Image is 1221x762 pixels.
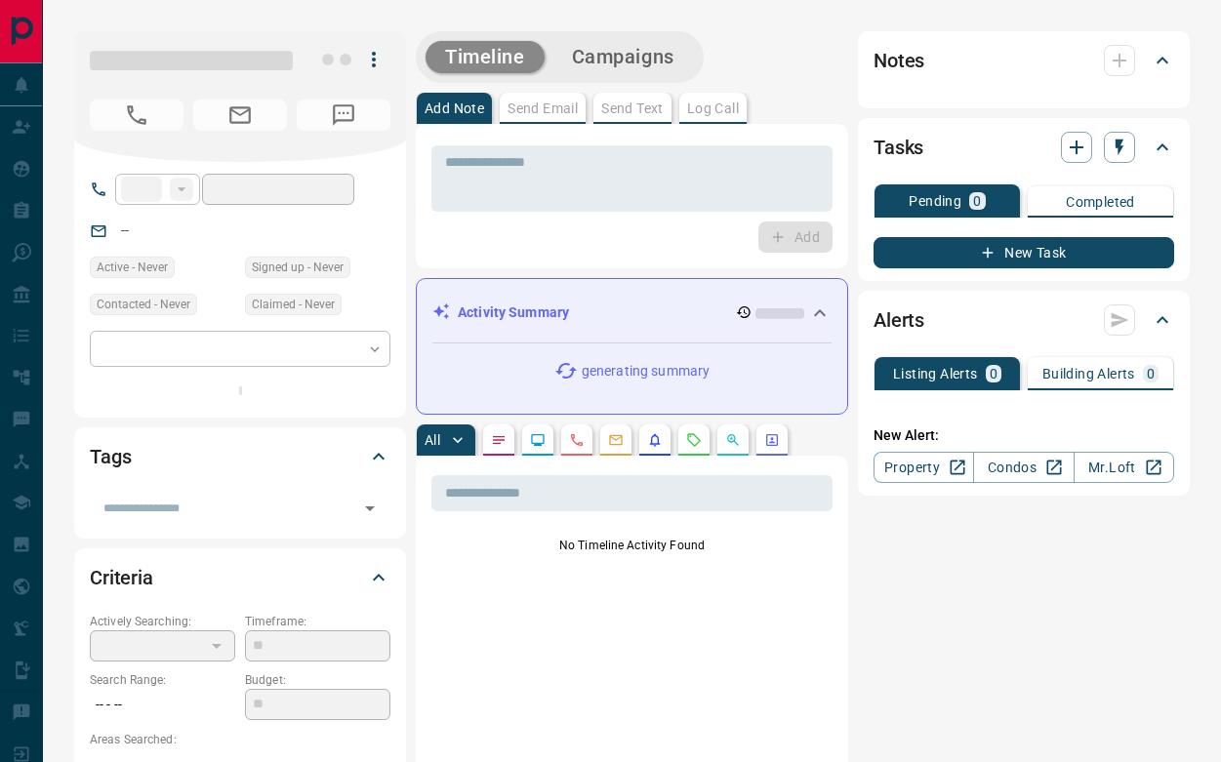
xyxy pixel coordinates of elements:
[432,295,832,331] div: Activity Summary
[90,441,131,472] h2: Tags
[97,295,190,314] span: Contacted - Never
[458,302,569,323] p: Activity Summary
[245,671,390,689] p: Budget:
[1066,195,1135,209] p: Completed
[121,222,129,238] a: --
[973,452,1074,483] a: Condos
[874,132,923,163] h2: Tasks
[425,433,440,447] p: All
[552,41,694,73] button: Campaigns
[356,495,384,522] button: Open
[569,432,585,448] svg: Calls
[973,194,981,208] p: 0
[1042,367,1135,381] p: Building Alerts
[90,689,235,721] p: -- - --
[725,432,741,448] svg: Opportunities
[90,100,183,131] span: No Number
[90,554,390,601] div: Criteria
[90,731,390,748] p: Areas Searched:
[874,37,1174,84] div: Notes
[909,194,961,208] p: Pending
[90,562,153,593] h2: Criteria
[193,100,287,131] span: No Email
[893,367,978,381] p: Listing Alerts
[297,100,390,131] span: No Number
[764,432,780,448] svg: Agent Actions
[1147,367,1155,381] p: 0
[874,124,1174,171] div: Tasks
[874,425,1174,446] p: New Alert:
[874,452,974,483] a: Property
[90,613,235,630] p: Actively Searching:
[874,45,924,76] h2: Notes
[252,295,335,314] span: Claimed - Never
[608,432,624,448] svg: Emails
[874,237,1174,268] button: New Task
[426,41,545,73] button: Timeline
[874,297,1174,343] div: Alerts
[686,432,702,448] svg: Requests
[874,304,924,336] h2: Alerts
[582,361,710,381] p: generating summary
[1074,452,1174,483] a: Mr.Loft
[90,433,390,480] div: Tags
[245,613,390,630] p: Timeframe:
[425,101,484,115] p: Add Note
[97,258,168,277] span: Active - Never
[647,432,663,448] svg: Listing Alerts
[252,258,344,277] span: Signed up - Never
[990,367,997,381] p: 0
[530,432,546,448] svg: Lead Browsing Activity
[491,432,507,448] svg: Notes
[90,671,235,689] p: Search Range:
[431,537,833,554] p: No Timeline Activity Found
